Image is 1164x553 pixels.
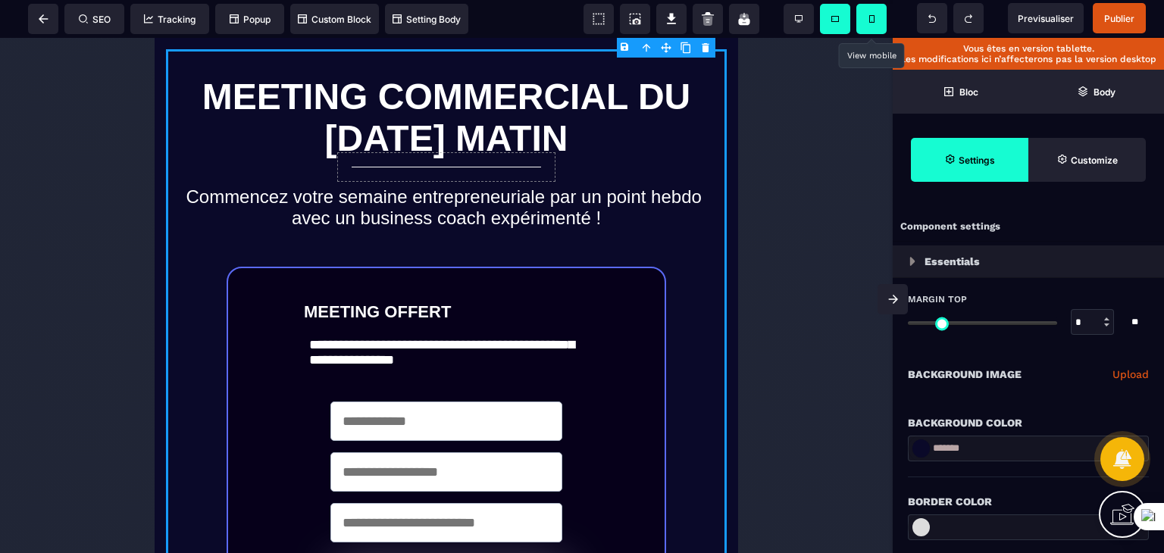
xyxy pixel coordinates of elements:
span: Margin Top [908,293,967,305]
span: Publier [1104,13,1134,24]
div: Border Color [908,492,1149,511]
strong: Settings [959,155,995,166]
p: Vous êtes en version tablette. [900,43,1156,54]
span: Open Layer Manager [1028,70,1164,114]
h1: MEETING COMMERCIAL DU [DATE] MATIN [23,30,561,129]
strong: Customize [1071,155,1118,166]
span: Popup [230,14,271,25]
p: Background Image [908,365,1022,383]
span: Tracking [144,14,196,25]
strong: Body [1094,86,1115,98]
span: SEO [79,14,111,25]
img: loading [909,257,915,266]
div: Component settings [893,212,1164,242]
span: Open Style Manager [1028,138,1146,182]
text: MEETING OFFERT [149,261,434,288]
h2: Commencez votre semaine entrepreneuriale par un point hebdo avec un business coach expérimenté ! [23,141,561,198]
span: Setting Body [393,14,461,25]
span: Custom Block [298,14,371,25]
p: Essentials [925,252,980,270]
strong: Bloc [959,86,978,98]
a: Upload [1112,365,1149,383]
span: Open Blocks [893,70,1028,114]
p: Les modifications ici n’affecterons pas la version desktop [900,54,1156,64]
span: Preview [1008,3,1084,33]
span: Settings [911,138,1028,182]
span: View components [584,4,614,34]
span: Screenshot [620,4,650,34]
div: Background Color [908,414,1149,432]
span: Previsualiser [1018,13,1074,24]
